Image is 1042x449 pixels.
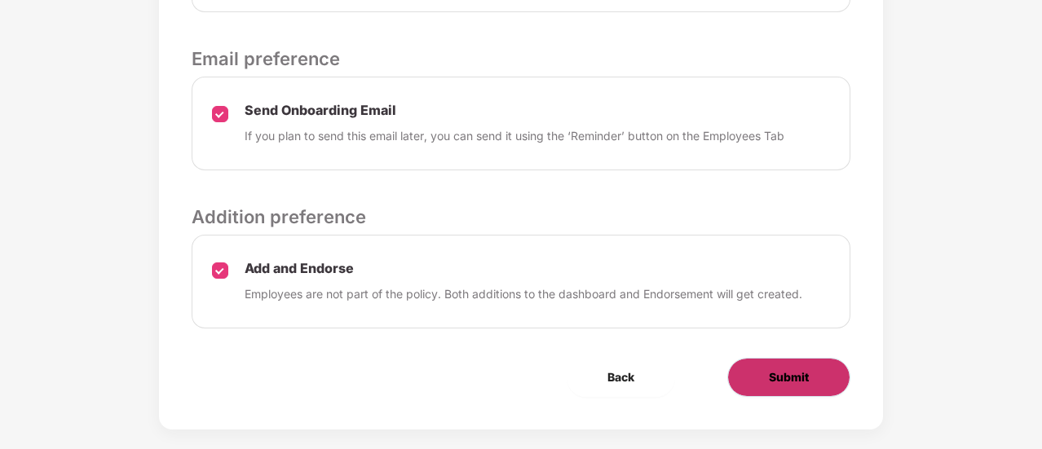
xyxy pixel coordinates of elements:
span: Submit [769,368,809,386]
p: Email preference [192,45,850,73]
p: Send Onboarding Email [245,102,784,119]
span: Back [607,368,634,386]
button: Back [567,358,675,397]
p: Employees are not part of the policy. Both additions to the dashboard and Endorsement will get cr... [245,285,802,303]
button: Submit [727,358,850,397]
p: Add and Endorse [245,260,802,277]
p: If you plan to send this email later, you can send it using the ‘Reminder’ button on the Employee... [245,127,784,145]
p: Addition preference [192,203,850,231]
